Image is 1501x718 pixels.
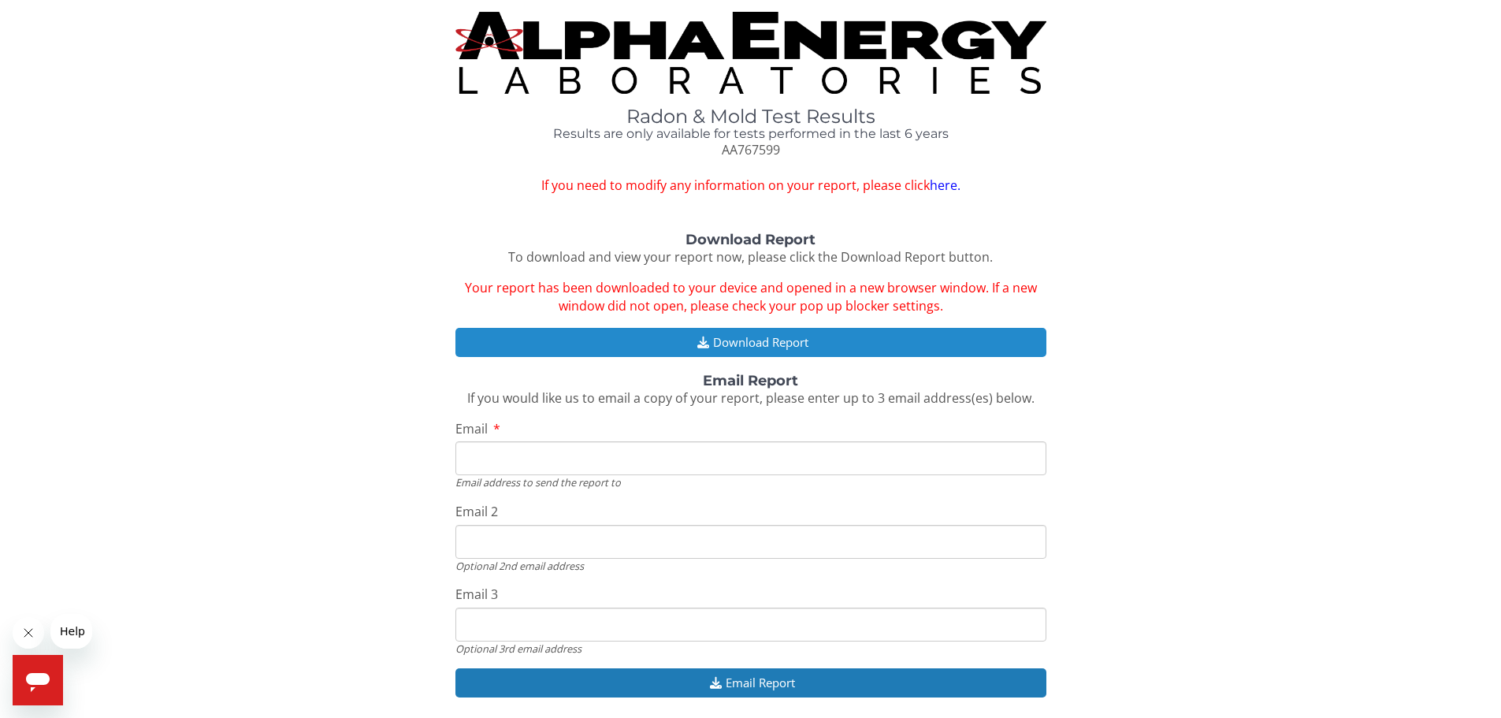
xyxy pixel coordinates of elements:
div: Optional 3rd email address [455,642,1046,656]
img: TightCrop.jpg [455,12,1046,94]
span: If you need to modify any information on your report, please click [455,177,1046,195]
iframe: Close message [13,617,44,649]
h1: Radon & Mold Test Results [455,106,1046,127]
strong: Download Report [685,231,816,248]
a: here. [930,177,960,194]
iframe: Button to launch messaging window [13,655,63,705]
button: Download Report [455,328,1046,357]
span: Your report has been downloaded to your device and opened in a new browser window. If a new windo... [465,279,1037,314]
span: Email 2 [455,503,498,520]
button: Email Report [455,668,1046,698]
span: To download and view your report now, please click the Download Report button. [508,248,993,266]
span: AA767599 [722,141,780,158]
div: Email address to send the report to [455,475,1046,489]
iframe: Message from company [50,614,92,649]
span: Email 3 [455,586,498,603]
strong: Email Report [703,372,798,389]
div: Optional 2nd email address [455,559,1046,573]
span: If you would like us to email a copy of your report, please enter up to 3 email address(es) below. [467,389,1035,407]
span: Email [455,420,488,437]
h4: Results are only available for tests performed in the last 6 years [455,127,1046,141]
